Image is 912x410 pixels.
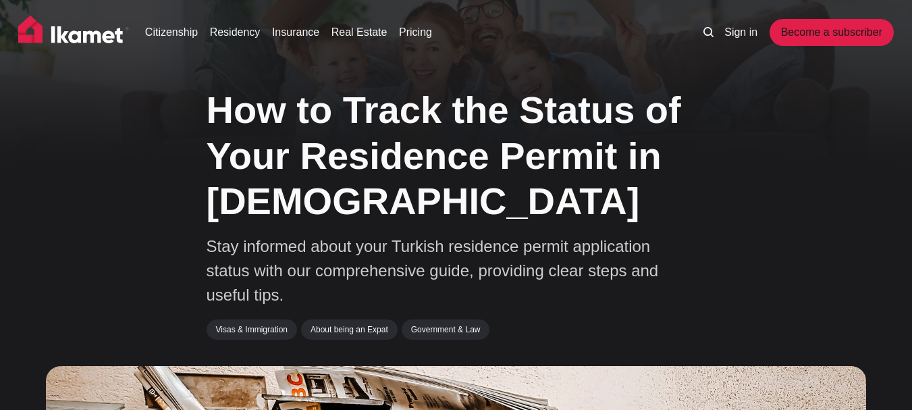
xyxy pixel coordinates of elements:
[18,16,129,49] img: Ikamet home
[145,24,198,41] a: Citizenship
[207,319,297,340] a: Visas & Immigration
[402,319,490,340] a: Government & Law
[331,24,387,41] a: Real Estate
[207,234,679,307] p: Stay informed about your Turkish residence permit application status with our comprehensive guide...
[399,24,432,41] a: Pricing
[272,24,319,41] a: Insurance
[724,24,757,41] a: Sign in
[207,87,706,224] h1: How to Track the Status of Your Residence Permit in [DEMOGRAPHIC_DATA]
[301,319,398,340] a: About being an Expat
[770,19,894,46] a: Become a subscriber
[210,24,261,41] a: Residency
